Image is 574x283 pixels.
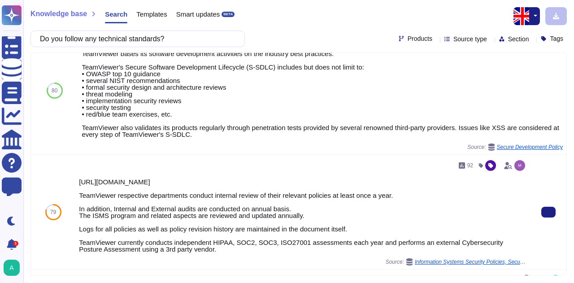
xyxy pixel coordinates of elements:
[30,10,87,17] span: Knowledge base
[514,160,525,171] img: user
[513,7,531,25] img: en
[13,241,18,246] div: 1
[467,144,563,151] span: Source:
[467,163,473,168] span: 92
[136,11,167,17] span: Templates
[52,88,57,93] span: 80
[2,258,26,278] button: user
[50,209,56,215] span: 79
[35,31,235,47] input: Search a question or template...
[79,179,527,253] div: [URL][DOMAIN_NAME] TeamViewer respective departments conduct internal review of their relevant po...
[497,144,563,150] span: Secure Development Policy
[550,35,563,42] span: Tags
[176,11,220,17] span: Smart updates
[4,260,20,276] img: user
[386,258,527,266] span: Source:
[105,11,127,17] span: Search
[453,36,487,42] span: Source type
[82,50,563,138] div: TeamViewer bases its software development activities on the industry best practices. TeamViewer's...
[415,259,527,265] span: Information Systems Security Policies, Security Audit & Penetration test
[222,12,235,17] div: BETA
[408,35,432,42] span: Products
[508,36,529,42] span: Section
